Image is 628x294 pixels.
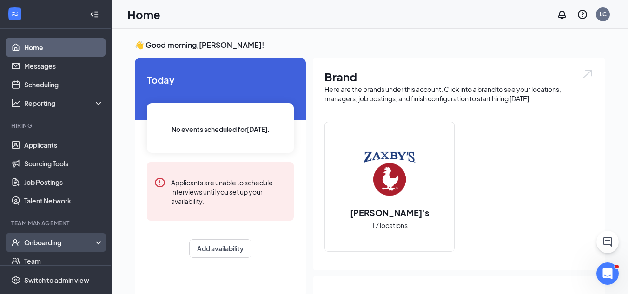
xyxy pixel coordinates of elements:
svg: Notifications [556,9,568,20]
div: LC [600,10,607,18]
span: 17 locations [371,220,408,230]
iframe: Intercom live chat [596,262,619,285]
div: Hiring [11,122,102,130]
svg: Settings [11,275,20,285]
h1: Home [127,7,160,22]
svg: Collapse [90,10,99,19]
svg: Analysis [11,98,20,108]
a: Scheduling [24,75,104,94]
h3: 👋 Good morning, [PERSON_NAME] ! [135,40,605,50]
h1: Brand [324,69,594,85]
div: Reporting [24,98,104,108]
img: Zaxby's [360,144,419,203]
h2: [PERSON_NAME]'s [341,207,438,218]
svg: QuestionInfo [577,9,588,20]
svg: Error [154,177,165,188]
a: Applicants [24,136,104,154]
a: Job Postings [24,173,104,191]
a: Home [24,38,104,57]
svg: WorkstreamLogo [10,9,20,19]
a: Sourcing Tools [24,154,104,173]
div: Applicants are unable to schedule interviews until you set up your availability. [171,177,286,206]
div: Onboarding [24,238,96,247]
span: No events scheduled for [DATE] . [172,124,270,134]
img: open.6027fd2a22e1237b5b06.svg [582,69,594,79]
div: Switch to admin view [24,275,89,285]
div: Team Management [11,219,102,227]
a: Talent Network [24,191,104,210]
svg: ChatActive [602,236,613,248]
a: Team [24,252,104,270]
button: ChatActive [596,231,619,253]
svg: UserCheck [11,238,20,247]
a: Messages [24,57,104,75]
span: Today [147,72,294,87]
div: Here are the brands under this account. Click into a brand to see your locations, managers, job p... [324,85,594,103]
button: Add availability [189,239,251,258]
